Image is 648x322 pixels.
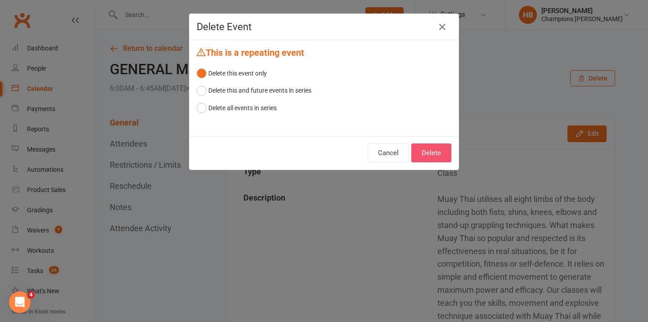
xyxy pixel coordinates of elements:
button: Delete this event only [197,65,267,82]
h4: Delete Event [197,21,451,32]
span: 4 [27,291,35,299]
h4: This is a repeating event [197,47,451,58]
button: Delete all events in series [197,99,277,116]
button: Cancel [368,143,409,162]
button: Delete [411,143,451,162]
iframe: Intercom live chat [9,291,31,313]
button: Delete this and future events in series [197,82,311,99]
button: Close [435,20,450,34]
